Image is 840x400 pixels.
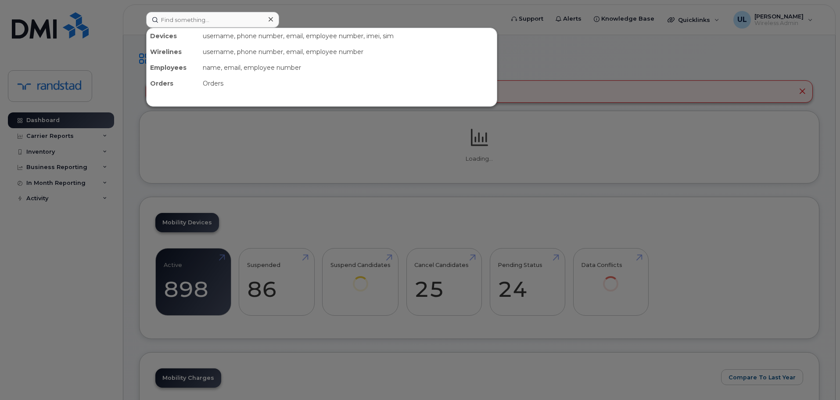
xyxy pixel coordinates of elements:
[199,28,497,44] div: username, phone number, email, employee number, imei, sim
[199,60,497,76] div: name, email, employee number
[147,60,199,76] div: Employees
[199,44,497,60] div: username, phone number, email, employee number
[199,76,497,91] div: Orders
[147,76,199,91] div: Orders
[147,44,199,60] div: Wirelines
[147,28,199,44] div: Devices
